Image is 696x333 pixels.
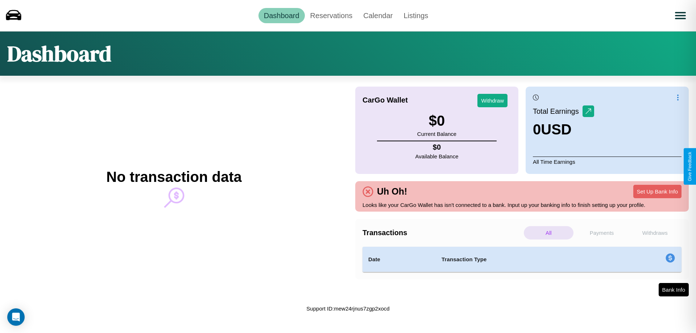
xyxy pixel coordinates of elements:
a: Calendar [358,8,398,23]
h4: Transactions [362,229,522,237]
h4: $ 0 [415,143,459,151]
p: All [524,226,573,240]
button: Set Up Bank Info [633,185,681,198]
h2: No transaction data [106,169,241,185]
p: All Time Earnings [533,157,681,167]
a: Listings [398,8,434,23]
h4: Uh Oh! [373,186,411,197]
h3: 0 USD [533,121,594,138]
h1: Dashboard [7,39,111,68]
p: Available Balance [415,151,459,161]
p: Support ID: mew24rjnus7zgp2xocd [306,304,389,313]
p: Total Earnings [533,105,583,118]
p: Looks like your CarGo Wallet has isn't connected to a bank. Input up your banking info to finish ... [362,200,681,210]
div: Give Feedback [687,152,692,181]
h4: Transaction Type [442,255,606,264]
a: Reservations [305,8,358,23]
h3: $ 0 [417,113,456,129]
h4: Date [368,255,430,264]
button: Withdraw [477,94,507,107]
button: Open menu [670,5,691,26]
p: Current Balance [417,129,456,139]
p: Withdraws [630,226,680,240]
p: Payments [577,226,627,240]
a: Dashboard [258,8,305,23]
h4: CarGo Wallet [362,96,408,104]
button: Bank Info [659,283,689,296]
table: simple table [362,247,681,272]
div: Open Intercom Messenger [7,308,25,326]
